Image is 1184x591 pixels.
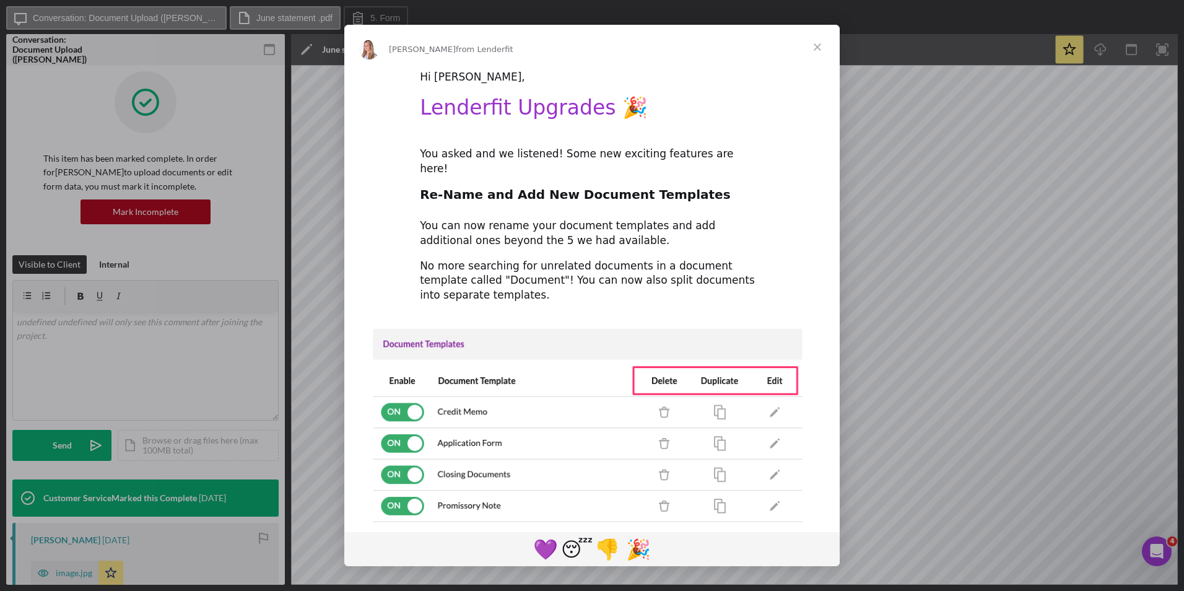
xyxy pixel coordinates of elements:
[561,534,592,564] span: sleeping reaction
[595,538,620,561] span: 👎
[420,70,764,85] div: Hi [PERSON_NAME],
[623,534,654,564] span: tada reaction
[420,95,764,128] h1: Lenderfit Upgrades 🎉
[456,45,513,54] span: from Lenderfit
[420,219,764,248] div: You can now rename your document templates and add additional ones beyond the 5 we had available.
[420,259,764,303] div: No more searching for unrelated documents in a document template called "Document"! You can now a...
[592,534,623,564] span: 1 reaction
[359,40,379,59] img: Profile image for Allison
[626,538,651,561] span: 🎉
[530,534,561,564] span: purple heart reaction
[420,147,764,177] div: You asked and we listened! Some new exciting features are here!
[533,538,558,561] span: 💜
[795,25,840,69] span: Close
[389,45,456,54] span: [PERSON_NAME]
[420,186,764,209] h2: Re-Name and Add New Document Templates
[561,538,593,561] span: 😴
